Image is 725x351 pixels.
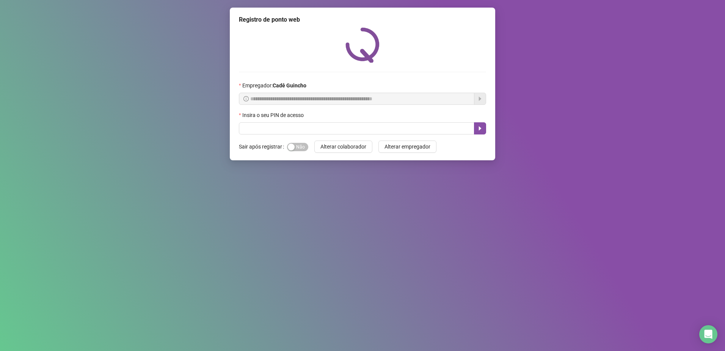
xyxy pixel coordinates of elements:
[320,142,366,151] span: Alterar colaborador
[345,27,380,63] img: QRPoint
[384,142,430,151] span: Alterar empregador
[273,82,306,89] strong: Cadê Guincho
[243,96,249,101] span: info-circle
[477,125,483,131] span: caret-right
[242,81,306,90] span: Empregador :
[378,141,436,153] button: Alterar empregador
[699,325,717,343] div: Open Intercom Messenger
[314,141,372,153] button: Alterar colaborador
[239,141,287,153] label: Sair após registrar
[239,15,486,24] div: Registro de ponto web
[239,111,309,119] label: Insira o seu PIN de acesso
